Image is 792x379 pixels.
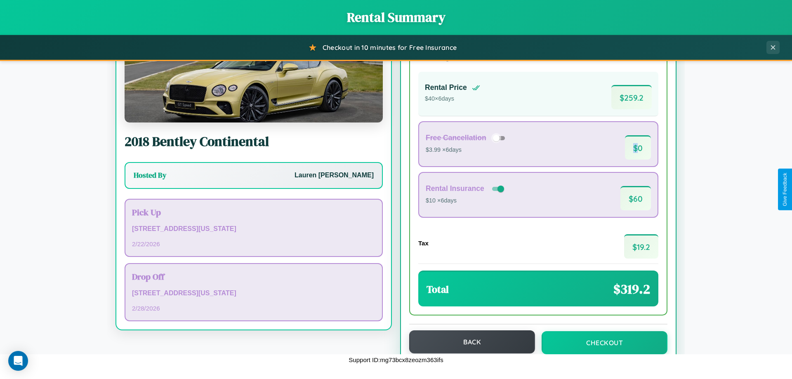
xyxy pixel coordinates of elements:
[620,186,651,210] span: $ 60
[625,135,651,160] span: $ 0
[323,43,457,52] span: Checkout in 10 minutes for Free Insurance
[624,234,658,259] span: $ 19.2
[125,40,383,122] img: Bentley Continental
[426,184,484,193] h4: Rental Insurance
[542,331,667,354] button: Checkout
[425,83,467,92] h4: Rental Price
[132,287,375,299] p: [STREET_ADDRESS][US_STATE]
[611,85,652,109] span: $ 259.2
[425,94,480,104] p: $ 40 × 6 days
[613,280,650,298] span: $ 319.2
[409,330,535,353] button: Back
[132,206,375,218] h3: Pick Up
[132,223,375,235] p: [STREET_ADDRESS][US_STATE]
[426,195,506,206] p: $10 × 6 days
[132,271,375,282] h3: Drop Off
[132,303,375,314] p: 2 / 28 / 2026
[349,354,443,365] p: Support ID: mg73bcx8zeozm363ifs
[426,145,508,155] p: $3.99 × 6 days
[132,238,375,250] p: 2 / 22 / 2026
[427,282,449,296] h3: Total
[295,169,374,181] p: Lauren [PERSON_NAME]
[134,170,166,180] h3: Hosted By
[8,8,784,26] h1: Rental Summary
[8,351,28,371] div: Open Intercom Messenger
[125,132,383,151] h2: 2018 Bentley Continental
[426,134,486,142] h4: Free Cancellation
[782,173,788,206] div: Give Feedback
[418,240,429,247] h4: Tax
